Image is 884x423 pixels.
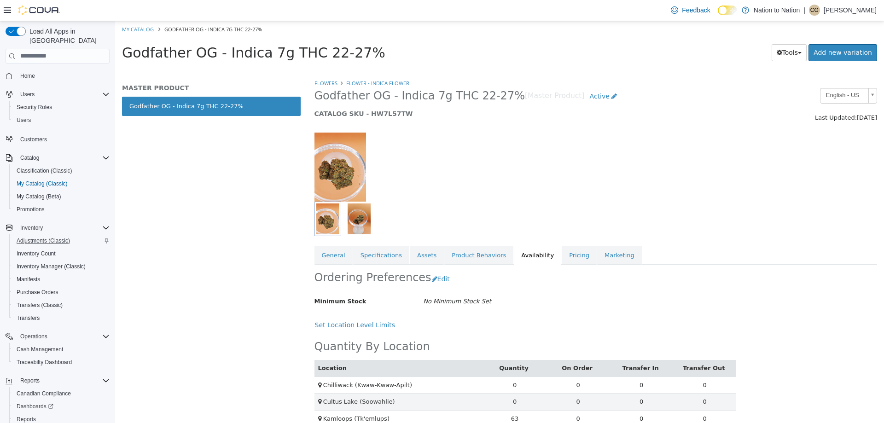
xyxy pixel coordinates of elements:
span: Transfers [13,313,110,324]
span: Inventory [20,224,43,232]
button: Catalog [2,151,113,164]
span: Chilliwack (Kwaw-Kwaw-Apilt) [208,360,297,367]
span: Traceabilty Dashboard [13,357,110,368]
button: Reports [2,374,113,387]
button: Adjustments (Classic) [9,234,113,247]
button: Reports [17,375,43,386]
span: My Catalog (Classic) [13,178,110,189]
span: [DATE] [742,93,762,100]
span: Operations [20,333,47,340]
span: Reports [17,416,36,423]
p: Nation to Nation [754,5,800,16]
span: Security Roles [13,102,110,113]
a: My Catalog (Beta) [13,191,65,202]
a: Classification (Classic) [13,165,76,176]
span: Manifests [17,276,40,283]
button: Set Location Level Limits [199,296,285,313]
span: CG [810,5,819,16]
a: Marketing [482,225,527,244]
a: Flower - Indica Flower [231,58,294,65]
a: Security Roles [13,102,56,113]
span: Users [13,115,110,126]
a: Traceabilty Dashboard [13,357,76,368]
span: Users [20,91,35,98]
span: Dashboards [17,403,53,410]
h2: Quantity By Location [199,319,315,333]
span: Inventory Count [17,250,56,257]
input: Dark Mode [718,6,737,15]
span: Last Updated: [700,93,742,100]
button: Users [2,88,113,101]
td: 0 [494,372,558,389]
button: Purchase Orders [9,286,113,299]
span: Canadian Compliance [13,388,110,399]
span: Classification (Classic) [13,165,110,176]
a: Pricing [447,225,482,244]
a: Promotions [13,204,48,215]
a: Purchase Orders [13,287,62,298]
td: 0 [558,372,622,389]
button: Operations [2,330,113,343]
img: Cova [18,6,60,15]
a: My Catalog [7,5,39,12]
button: Users [17,89,38,100]
h2: Ordering Preferences [199,249,316,264]
span: Users [17,116,31,124]
button: Inventory [2,221,113,234]
a: Users [13,115,35,126]
span: Kamloops (Tk'emlups) [208,394,274,401]
button: Manifests [9,273,113,286]
small: [Master Product] [410,71,470,79]
a: Flowers [199,58,222,65]
h5: CATALOG SKU - HW7L57TW [199,88,618,97]
td: 0 [431,372,495,389]
p: [PERSON_NAME] [824,5,877,16]
a: On Order [447,343,479,350]
button: Inventory Count [9,247,113,260]
h5: MASTER PRODUCT [7,63,186,71]
button: Classification (Classic) [9,164,113,177]
a: Dashboards [13,401,57,412]
span: My Catalog (Beta) [17,193,61,200]
button: Customers [2,132,113,145]
button: Traceabilty Dashboard [9,356,113,369]
button: Transfers (Classic) [9,299,113,312]
a: Transfer Out [568,343,611,350]
span: Home [20,72,35,80]
span: Cash Management [13,344,110,355]
td: 0 [431,355,495,372]
td: 0 [494,389,558,406]
a: Quantity [384,343,415,350]
a: Inventory Count [13,248,59,259]
span: Active [475,71,494,79]
span: Adjustments (Classic) [17,237,70,244]
span: Transfers [17,314,40,322]
a: Manifests [13,274,44,285]
span: Manifests [13,274,110,285]
span: English - US [705,67,750,81]
td: 0 [368,372,431,389]
span: Promotions [17,206,45,213]
a: Availability [399,225,446,244]
a: Feedback [667,1,714,19]
span: Inventory Manager (Classic) [17,263,86,270]
span: Customers [17,133,110,145]
i: No Minimum Stock Set [308,277,376,284]
span: Godfather OG - Indica 7g THC 22-27% [199,68,410,82]
span: Purchase Orders [17,289,58,296]
span: Classification (Classic) [17,167,72,174]
span: Customers [20,136,47,143]
span: Home [17,70,110,81]
p: | [803,5,805,16]
td: 0 [494,355,558,372]
a: Canadian Compliance [13,388,75,399]
a: Cash Management [13,344,67,355]
button: Inventory [17,222,47,233]
span: Load All Apps in [GEOGRAPHIC_DATA] [26,27,110,45]
td: 0 [558,389,622,406]
a: Godfather OG - Indica 7g THC 22-27% [7,75,186,95]
a: English - US [705,67,762,82]
a: Add new variation [693,23,762,40]
span: Inventory Manager (Classic) [13,261,110,272]
span: Operations [17,331,110,342]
